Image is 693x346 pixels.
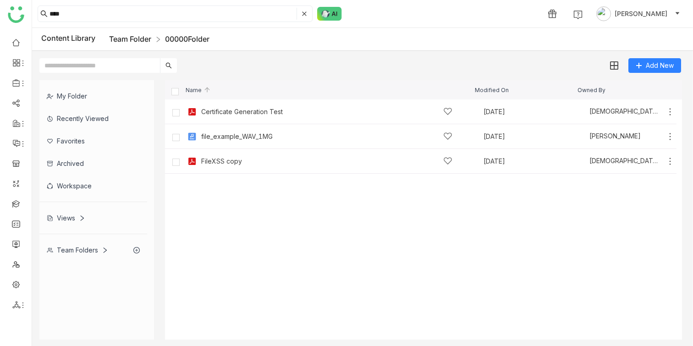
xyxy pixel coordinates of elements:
a: Certificate Generation Test [201,108,283,115]
div: [PERSON_NAME] [577,132,641,141]
div: Archived [39,152,147,175]
img: 684a9b06de261c4b36a3cf65 [577,107,586,116]
a: file_example_WAV_1MG [201,133,273,140]
div: Workspace [39,175,147,197]
div: [DATE] [484,133,577,140]
span: Add New [646,60,674,71]
a: FileXSS copy [201,158,242,165]
img: 684a9b06de261c4b36a3cf65 [577,157,586,166]
div: Views [47,214,85,222]
div: [DATE] [484,158,577,165]
img: grid.svg [610,61,618,70]
div: [DEMOGRAPHIC_DATA][PERSON_NAME] [577,157,661,166]
div: Recently Viewed [39,107,147,130]
img: arrow-up.svg [203,86,211,93]
span: Name [186,87,211,93]
span: Modified On [475,87,509,93]
img: wav.svg [187,132,197,141]
div: [DEMOGRAPHIC_DATA][PERSON_NAME] [577,107,661,116]
img: logo [8,6,24,23]
div: [DATE] [484,109,577,115]
img: pdf.svg [187,157,197,166]
button: [PERSON_NAME] [594,6,682,21]
img: 684a9aedde261c4b36a3ced9 [577,132,586,141]
img: pdf.svg [187,107,197,116]
img: avatar [596,6,611,21]
button: Add New [628,58,681,73]
span: Owned By [577,87,605,93]
a: 00000Folder [165,34,209,44]
div: Favorites [39,130,147,152]
div: My Folder [39,85,147,107]
span: [PERSON_NAME] [615,9,667,19]
img: ask-buddy-normal.svg [317,7,342,21]
a: Team Folder [109,34,151,44]
img: help.svg [573,10,583,19]
div: Team Folders [47,246,108,254]
div: Content Library [41,33,209,45]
